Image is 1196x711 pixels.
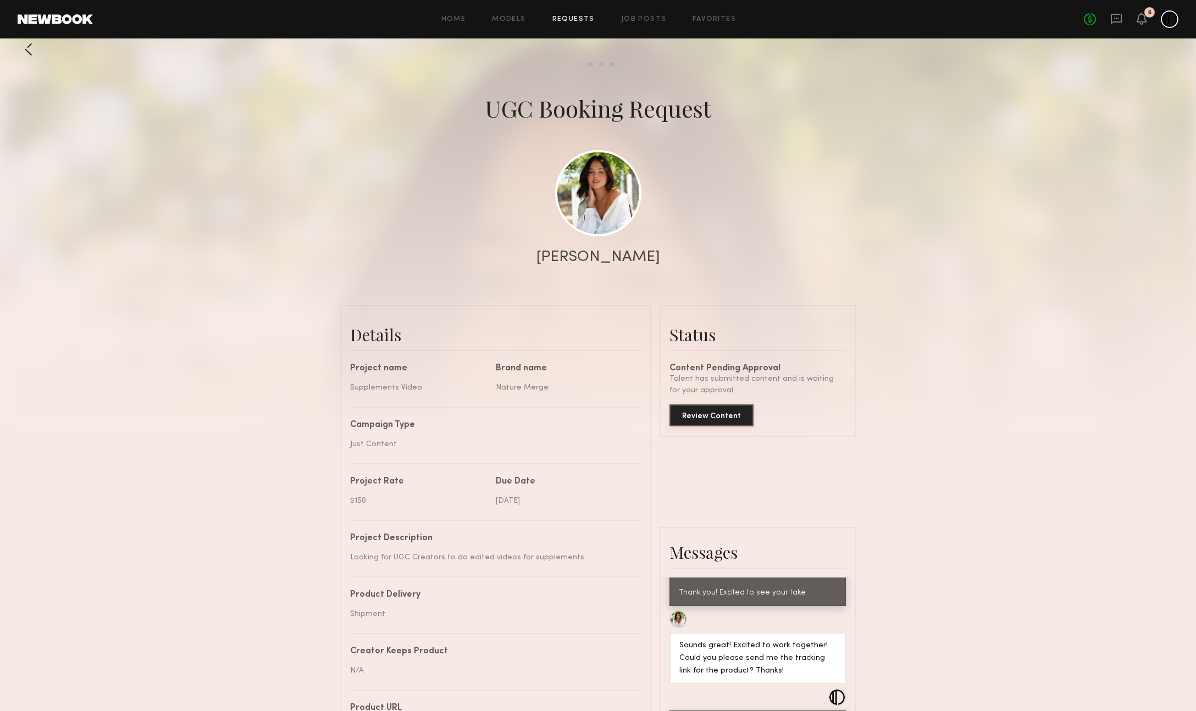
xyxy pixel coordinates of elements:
[492,16,525,23] a: Models
[350,591,633,599] div: Product Delivery
[621,16,667,23] a: Job Posts
[669,364,846,373] div: Content Pending Approval
[496,495,633,507] div: [DATE]
[350,324,641,346] div: Details
[485,93,711,124] div: UGC Booking Request
[441,16,466,23] a: Home
[536,249,660,265] div: [PERSON_NAME]
[350,477,488,486] div: Project Rate
[350,421,633,430] div: Campaign Type
[496,477,633,486] div: Due Date
[679,640,836,677] div: Sounds great! Excited to work together! Could you please send me the tracking link for the produc...
[350,495,488,507] div: $150
[350,438,633,450] div: Just Content
[669,541,846,563] div: Messages
[350,665,488,676] div: N/A
[552,16,595,23] a: Requests
[693,16,736,23] a: Favorites
[669,404,754,426] button: Review Content
[350,552,633,563] div: Looking for UGC Creators to do edited videos for supplements.
[350,382,488,393] div: Supplements Video
[350,364,488,373] div: Project name
[350,647,488,656] div: Creator Keeps Product
[350,608,633,620] div: Shipment
[350,534,633,543] div: Project Description
[1148,10,1151,16] div: 5
[496,382,633,393] div: Nature Merge
[496,364,633,373] div: Brand name
[669,324,846,346] div: Status
[669,373,846,396] div: Talent has submitted content and is waiting for your approval.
